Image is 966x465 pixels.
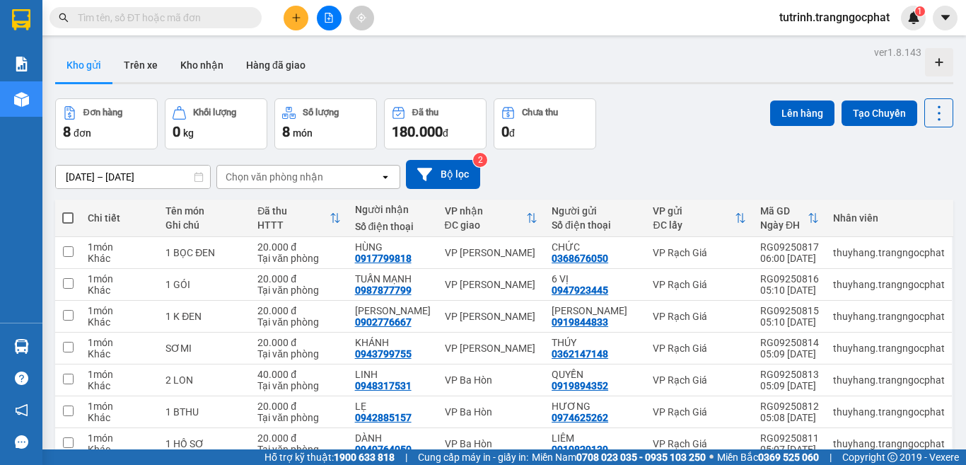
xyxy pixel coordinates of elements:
[257,241,340,253] div: 20.000 đ
[833,247,945,258] div: thuyhang.trangngocphat
[165,98,267,149] button: Khối lượng0kg
[355,337,431,348] div: KHÁNH
[165,438,243,449] div: 1 HỒ SƠ
[284,6,308,30] button: plus
[193,108,236,117] div: Khối lượng
[349,6,374,30] button: aim
[78,10,245,25] input: Tìm tên, số ĐT hoặc mã đơn
[830,449,832,465] span: |
[12,9,30,30] img: logo-vxr
[760,444,819,455] div: 05:07 [DATE]
[257,412,340,423] div: Tại văn phòng
[257,316,340,328] div: Tại văn phòng
[88,369,151,380] div: 1 món
[257,337,340,348] div: 20.000 đ
[445,205,527,217] div: VP nhận
[15,403,28,417] span: notification
[88,337,151,348] div: 1 món
[552,219,639,231] div: Số điện thoại
[88,316,151,328] div: Khác
[833,212,945,224] div: Nhân viên
[532,449,706,465] span: Miền Nam
[406,160,480,189] button: Bộ lọc
[226,170,323,184] div: Chọn văn phòng nhận
[576,452,706,463] strong: 0708 023 035 - 0935 103 250
[552,241,639,253] div: CHỨC
[88,444,151,455] div: Khác
[257,273,340,285] div: 20.000 đ
[552,205,639,217] div: Người gửi
[760,305,819,316] div: RG09250815
[833,279,945,290] div: thuyhang.trangngocphat
[355,316,412,328] div: 0902776667
[494,98,596,149] button: Chưa thu0đ
[760,380,819,391] div: 05:09 [DATE]
[709,454,714,460] span: ⚪️
[760,432,819,444] div: RG09250811
[56,166,210,188] input: Select a date range.
[257,401,340,412] div: 20.000 đ
[445,374,538,386] div: VP Ba Hòn
[257,219,329,231] div: HTTT
[356,13,366,23] span: aim
[653,406,746,418] div: VP Rạch Giá
[412,108,438,117] div: Đã thu
[169,48,235,82] button: Kho nhận
[653,219,735,231] div: ĐC lấy
[355,221,431,232] div: Số điện thoại
[303,108,339,117] div: Số lượng
[257,253,340,264] div: Tại văn phòng
[165,219,243,231] div: Ghi chú
[445,279,538,290] div: VP [PERSON_NAME]
[355,273,431,285] div: TUẤN MẠNH
[833,406,945,418] div: thuyhang.trangngocphat
[88,380,151,391] div: Khác
[760,253,819,264] div: 06:00 [DATE]
[552,401,639,412] div: HƯƠNG
[552,273,639,285] div: 6 VỊ
[833,311,945,322] div: thuyhang.trangngocphat
[753,200,826,237] th: Toggle SortBy
[760,337,819,348] div: RG09250814
[235,48,317,82] button: Hàng đã giao
[473,153,487,167] sup: 2
[88,285,151,296] div: Khác
[833,438,945,449] div: thuyhang.trangngocphat
[88,305,151,316] div: 1 món
[15,435,28,449] span: message
[653,205,735,217] div: VP gửi
[88,401,151,412] div: 1 món
[88,241,151,253] div: 1 món
[173,123,180,140] span: 0
[770,101,834,126] button: Lên hàng
[355,285,412,296] div: 0987877799
[55,98,158,149] button: Đơn hàng8đơn
[552,444,608,455] div: 0919829139
[74,127,91,139] span: đơn
[760,285,819,296] div: 05:10 [DATE]
[88,348,151,360] div: Khác
[14,57,29,71] img: solution-icon
[646,200,753,237] th: Toggle SortBy
[760,369,819,380] div: RG09250813
[88,212,151,224] div: Chi tiết
[257,205,329,217] div: Đã thu
[63,123,71,140] span: 8
[445,343,538,354] div: VP [PERSON_NAME]
[55,48,112,82] button: Kho gửi
[257,444,340,455] div: Tại văn phòng
[264,449,395,465] span: Hỗ trợ kỹ thuật:
[282,123,290,140] span: 8
[933,6,958,30] button: caret-down
[445,406,538,418] div: VP Ba Hòn
[317,6,342,30] button: file-add
[653,374,746,386] div: VP Rạch Giá
[907,11,920,24] img: icon-new-feature
[552,305,639,316] div: HÙNG PHONG
[355,380,412,391] div: 0948317531
[522,108,558,117] div: Chưa thu
[15,372,28,385] span: question-circle
[552,253,608,264] div: 0368676050
[183,127,194,139] span: kg
[842,101,917,126] button: Tạo Chuyến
